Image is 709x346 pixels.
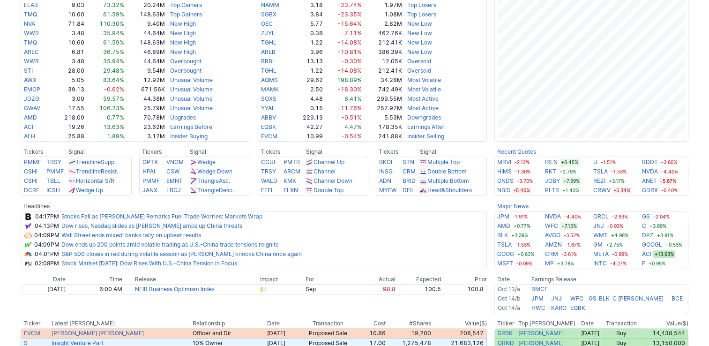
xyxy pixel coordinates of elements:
[261,86,279,93] a: MAMK
[103,11,124,18] span: 61.59%
[659,177,678,185] span: -5.87%
[24,330,40,337] a: EVCM
[427,187,471,194] a: Head&Shoulders
[362,113,402,122] td: 5.53M
[103,1,124,8] span: 73.32%
[362,132,402,142] td: 241.88K
[125,0,165,10] td: 20.24M
[419,147,487,157] th: Signal
[545,212,561,221] a: NVDA
[261,30,275,37] a: ZJYL
[261,1,279,8] a: NAMM
[52,132,85,142] td: 25.88
[46,177,60,184] a: TBLL
[570,295,583,302] a: WFC
[498,286,520,293] a: Oct 13/a
[125,29,165,38] td: 44.64M
[545,176,560,186] a: JOBY
[531,304,545,311] a: HWC
[52,122,85,132] td: 19.26
[24,67,33,74] a: STI
[498,304,520,311] a: Oct 14/a
[24,48,39,55] a: AREC
[52,330,144,337] a: [PERSON_NAME] [PERSON_NAME]
[291,85,323,94] td: 2.50
[427,177,469,184] a: Multiple Bottom
[197,158,216,165] a: Wedge
[545,221,558,231] a: WFC
[261,58,274,65] a: BRBI
[342,30,362,37] span: -7.11%
[52,57,85,66] td: 3.48
[642,158,658,167] a: RDDT
[52,113,85,122] td: 218.09
[362,10,402,19] td: 1.08M
[125,122,165,132] td: 23.62M
[407,86,441,93] a: Most Volatile
[672,295,683,302] a: BCE
[313,158,344,165] a: Channel Up
[261,95,276,102] a: SOXS
[344,123,362,130] span: 4.47%
[497,158,511,167] a: MRVI
[76,168,118,175] a: TrendlineResist.
[24,39,37,46] a: TMQ
[103,76,124,83] span: 83.64%
[170,123,212,130] a: Earnings Before
[562,177,581,185] span: +7.99%
[284,187,298,194] a: FLXN
[376,147,419,157] th: Tickers
[261,187,272,194] a: EFFI
[261,39,276,46] a: TGHL
[599,158,617,166] span: -1.51%
[125,113,165,122] td: 70.78M
[24,168,37,175] a: CSHI
[24,114,37,121] a: AMD
[403,168,416,175] a: CRM
[593,249,609,259] a: META
[142,168,155,175] a: HPAI
[99,105,124,112] span: 106.23%
[107,114,124,121] span: 0.77%
[46,187,60,194] a: ICSH
[593,186,611,195] a: CRWV
[403,187,413,194] a: DFII
[76,158,116,165] a: TrendlineSupp.
[142,187,157,194] a: JANX
[642,212,650,221] a: GS
[170,76,213,83] a: Unusual Volume
[497,148,536,155] a: Recent Quotes
[61,260,237,267] a: Stock Market [DATE]: Dow Rises With U.S.-China Tension in Focus
[24,76,37,83] a: AWX
[498,330,513,337] a: SRRK
[166,168,180,175] a: CSW
[403,158,414,165] a: STN
[407,105,439,112] a: Most Active
[497,186,510,195] a: NBIS
[551,295,562,302] a: JNJ
[593,212,609,221] a: ORCL
[291,57,323,66] td: 13.13
[518,330,564,337] a: [PERSON_NAME]
[76,168,101,175] span: Trendline
[103,48,124,55] span: 36.75%
[24,105,40,112] a: GWAV
[24,177,37,184] a: CSHI
[362,38,402,47] td: 212.41K
[497,221,510,231] a: AMD
[362,19,402,29] td: 2.82M
[338,1,362,8] span: -23.74%
[642,249,651,259] a: ACI
[103,67,124,74] span: 29.48%
[189,147,250,157] th: Signal
[24,30,39,37] a: WWR
[261,177,277,184] a: WALD
[407,95,439,102] a: Most Active
[104,86,124,93] span: -0.62%
[338,86,362,93] span: -18.30%
[61,241,279,248] a: Dow ends up 200 points amid volatile trading as U.S.-China trade tensions reignite
[24,86,40,93] a: EMOP
[427,168,466,175] a: Double Bottom
[291,104,323,113] td: 0.15
[166,187,181,194] a: LBGJ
